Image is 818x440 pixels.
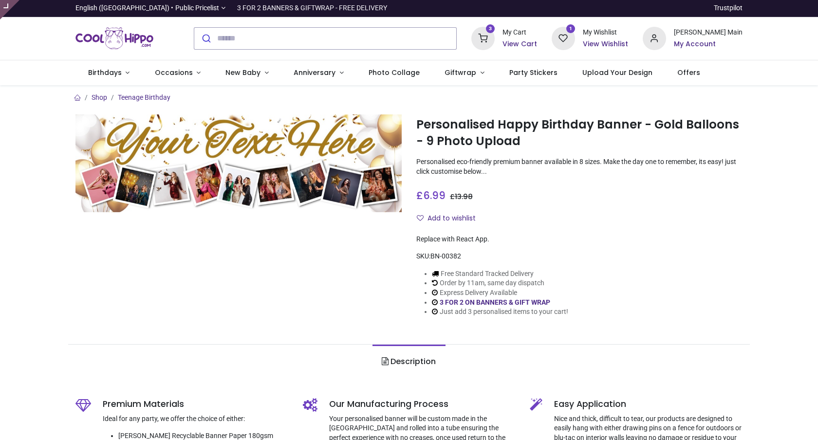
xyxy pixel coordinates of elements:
a: 3 [471,34,495,41]
div: My Wishlist [583,28,628,37]
div: 3 FOR 2 BANNERS & GIFTWRAP - FREE DELIVERY [237,3,387,13]
a: English ([GEOGRAPHIC_DATA]) •Public Pricelist [75,3,225,13]
a: Description [372,345,445,379]
a: View Wishlist [583,39,628,49]
img: Personalised Happy Birthday Banner - Gold Balloons - 9 Photo Upload [75,114,402,212]
span: Birthdays [88,68,122,77]
a: View Cart [502,39,537,49]
span: Giftwrap [445,68,476,77]
a: Logo of Cool Hippo [75,25,153,52]
li: Order by 11am, same day dispatch [432,278,568,288]
button: Submit [194,28,217,49]
i: Add to wishlist [417,215,424,221]
div: My Cart [502,28,537,37]
div: SKU: [416,252,743,261]
li: Just add 3 personalised items to your cart! [432,307,568,317]
li: Free Standard Tracked Delivery [432,269,568,279]
span: New Baby [225,68,260,77]
li: Express Delivery Available [432,288,568,298]
div: Replace with React App. [416,235,743,244]
span: 13.98 [455,192,473,202]
a: 1 [552,34,575,41]
span: BN-00382 [430,252,461,260]
sup: 3 [486,24,495,34]
span: Occasions [155,68,193,77]
h5: Easy Application [554,398,743,410]
h5: Our Manufacturing Process [329,398,516,410]
span: £ [416,188,446,202]
a: New Baby [213,60,281,86]
button: Add to wishlistAdd to wishlist [416,210,484,227]
span: Public Pricelist [175,3,219,13]
a: Birthdays [75,60,142,86]
a: My Account [674,39,743,49]
a: Shop [92,93,107,101]
a: Trustpilot [714,3,743,13]
a: Giftwrap [432,60,497,86]
p: Ideal for any party, we offer the choice of either: [103,414,288,424]
span: Upload Your Design [582,68,652,77]
span: Offers [677,68,700,77]
span: Photo Collage [369,68,420,77]
img: Cool Hippo [75,25,153,52]
p: Personalised eco-friendly premium banner available in 8 sizes. Make the day one to remember, its ... [416,157,743,176]
div: [PERSON_NAME] Main [674,28,743,37]
a: Anniversary [281,60,356,86]
span: Party Stickers [509,68,558,77]
a: Teenage Birthday [118,93,170,101]
sup: 1 [566,24,576,34]
h1: Personalised Happy Birthday Banner - Gold Balloons - 9 Photo Upload [416,116,743,150]
a: Occasions [142,60,213,86]
h5: Premium Materials [103,398,288,410]
span: £ [450,192,473,202]
span: 6.99 [423,188,446,202]
a: 3 FOR 2 ON BANNERS & GIFT WRAP [440,298,550,306]
span: Anniversary [294,68,335,77]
